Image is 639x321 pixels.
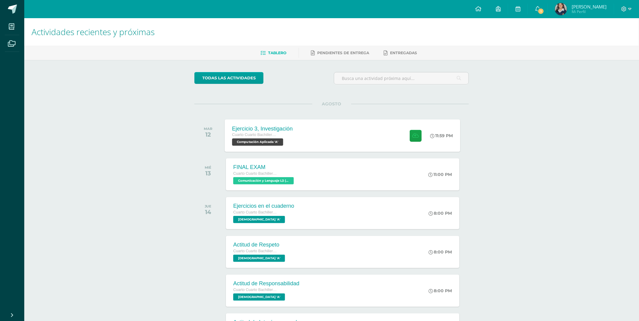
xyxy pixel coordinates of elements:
[555,3,567,15] img: 4cdb02751314fa0dd71f70447004a266.png
[204,127,212,131] div: MAR
[205,204,212,208] div: JUE
[233,171,279,176] span: Cuarto Cuarto Bachillerato en Ciencias y Letras con Orientación en Computación
[233,280,299,287] div: Actitud de Responsabilidad
[268,51,287,55] span: Tablero
[233,203,294,209] div: Ejercicios en el cuaderno
[205,170,212,177] div: 13
[429,172,452,177] div: 11:00 PM
[32,26,155,38] span: Actividades recientes y próximas
[204,131,212,138] div: 12
[430,133,453,138] div: 11:59 PM
[232,138,284,146] span: Computación Aplicada 'A'
[261,48,287,58] a: Tablero
[384,48,417,58] a: Entregadas
[572,4,607,10] span: [PERSON_NAME]
[233,249,279,253] span: Cuarto Cuarto Bachillerato en Ciencias y Letras con Orientación en Computación
[429,210,452,216] div: 8:00 PM
[311,48,369,58] a: Pendientes de entrega
[318,51,369,55] span: Pendientes de entrega
[312,101,351,107] span: AGOSTO
[233,216,285,223] span: Evangelización 'A'
[194,72,264,84] a: todas las Actividades
[233,242,287,248] div: Actitud de Respeto
[334,72,469,84] input: Busca una actividad próxima aquí...
[390,51,417,55] span: Entregadas
[232,133,278,137] span: Cuarto Cuarto Bachillerato en Ciencias y Letras con Orientación en Computación
[205,165,212,170] div: MIÉ
[572,9,607,14] span: Mi Perfil
[429,249,452,255] div: 8:00 PM
[233,177,294,184] span: Comunicación y Lenguaje L3 (Inglés Técnico) 4 'A'
[205,208,212,216] div: 14
[233,293,285,301] span: Evangelización 'A'
[232,125,293,132] div: Ejercicio 3, Investigación
[429,288,452,293] div: 8:00 PM
[233,288,279,292] span: Cuarto Cuarto Bachillerato en Ciencias y Letras con Orientación en Computación
[233,255,285,262] span: Evangelización 'A'
[538,8,544,15] span: 1
[233,210,279,214] span: Cuarto Cuarto Bachillerato en Ciencias y Letras con Orientación en Computación
[233,164,295,170] div: FINAL EXAM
